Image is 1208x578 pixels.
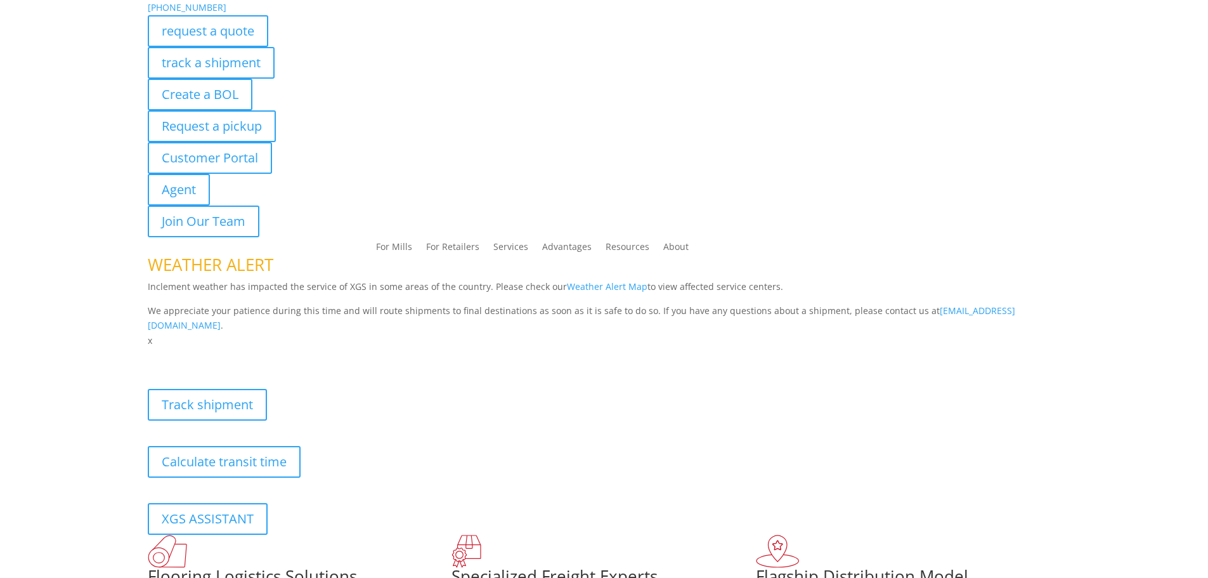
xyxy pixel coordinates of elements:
a: For Retailers [426,242,479,256]
a: track a shipment [148,47,275,79]
img: xgs-icon-total-supply-chain-intelligence-red [148,535,187,568]
a: Customer Portal [148,142,272,174]
b: Visibility, transparency, and control for your entire supply chain. [148,350,431,362]
a: Request a pickup [148,110,276,142]
a: [PHONE_NUMBER] [148,1,226,13]
a: Advantages [542,242,592,256]
a: Create a BOL [148,79,252,110]
img: xgs-icon-focused-on-flooring-red [451,535,481,568]
a: Calculate transit time [148,446,301,478]
p: Inclement weather has impacted the service of XGS in some areas of the country. Please check our ... [148,279,1061,303]
span: WEATHER ALERT [148,253,273,276]
p: x [148,333,1061,348]
a: For Mills [376,242,412,256]
img: xgs-icon-flagship-distribution-model-red [756,535,800,568]
a: Weather Alert Map [567,280,647,292]
p: We appreciate your patience during this time and will route shipments to final destinations as so... [148,303,1061,334]
a: Agent [148,174,210,206]
a: About [663,242,689,256]
a: Track shipment [148,389,267,421]
a: request a quote [148,15,268,47]
a: Resources [606,242,649,256]
a: Join Our Team [148,206,259,237]
a: Services [493,242,528,256]
a: XGS ASSISTANT [148,503,268,535]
